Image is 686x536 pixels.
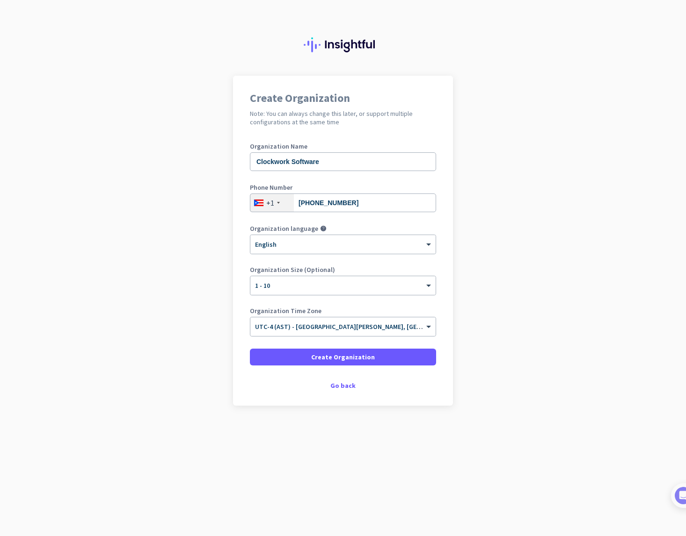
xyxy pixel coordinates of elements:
[250,307,436,314] label: Organization Time Zone
[250,143,436,150] label: Organization Name
[320,225,327,232] i: help
[250,152,436,171] input: What is the name of your organization?
[304,37,382,52] img: Insightful
[250,93,436,104] h1: Create Organization
[250,184,436,191] label: Phone Number
[250,266,436,273] label: Organization Size (Optional)
[250,225,318,232] label: Organization language
[250,349,436,365] button: Create Organization
[250,382,436,389] div: Go back
[311,352,375,362] span: Create Organization
[250,109,436,126] h2: Note: You can always change this later, or support multiple configurations at the same time
[266,198,274,207] div: +1
[250,193,436,212] input: 787-234-5678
